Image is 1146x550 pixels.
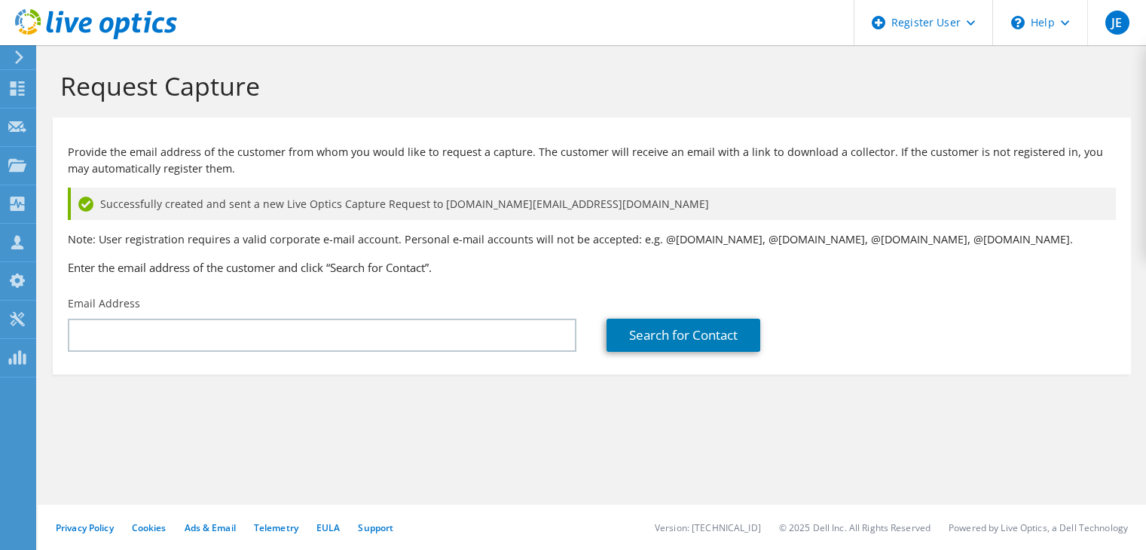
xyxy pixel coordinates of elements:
p: Note: User registration requires a valid corporate e-mail account. Personal e-mail accounts will ... [68,231,1116,248]
a: EULA [316,521,340,534]
a: Ads & Email [185,521,236,534]
h3: Enter the email address of the customer and click “Search for Contact”. [68,259,1116,276]
li: © 2025 Dell Inc. All Rights Reserved [779,521,931,534]
label: Email Address [68,296,140,311]
h1: Request Capture [60,70,1116,102]
li: Powered by Live Optics, a Dell Technology [949,521,1128,534]
a: Search for Contact [607,319,760,352]
p: Provide the email address of the customer from whom you would like to request a capture. The cust... [68,144,1116,177]
a: Cookies [132,521,167,534]
a: Telemetry [254,521,298,534]
li: Version: [TECHNICAL_ID] [655,521,761,534]
svg: \n [1011,16,1025,29]
span: JE [1105,11,1129,35]
span: Successfully created and sent a new Live Optics Capture Request to [DOMAIN_NAME][EMAIL_ADDRESS][D... [100,196,709,212]
a: Privacy Policy [56,521,114,534]
a: Support [358,521,393,534]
